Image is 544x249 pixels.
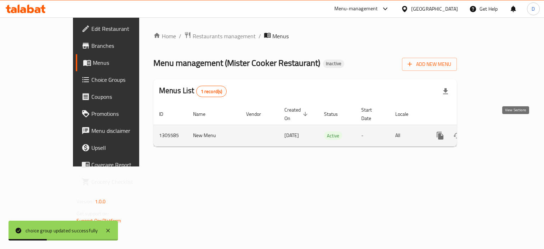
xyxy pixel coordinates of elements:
[76,139,164,156] a: Upsell
[76,37,164,54] a: Branches
[153,32,457,41] nav: breadcrumb
[449,127,466,144] button: Change Status
[324,131,342,140] div: Active
[532,5,535,13] span: D
[76,197,94,206] span: Version:
[323,60,344,68] div: Inactive
[153,55,320,71] span: Menu management ( Mister Cooker Restaurant )
[153,125,187,146] td: 1305585
[159,85,227,97] h2: Menus List
[25,227,98,234] div: choice group updated successfully
[159,110,172,118] span: ID
[76,156,164,173] a: Coverage Report
[76,88,164,105] a: Coupons
[76,216,121,225] a: Support.OpsPlatform
[193,32,256,40] span: Restaurants management
[91,126,158,135] span: Menu disclaimer
[432,127,449,144] button: more
[95,197,106,206] span: 1.0.0
[356,125,390,146] td: -
[361,106,381,123] span: Start Date
[390,125,426,146] td: All
[187,125,240,146] td: New Menu
[91,143,158,152] span: Upsell
[284,131,299,140] span: [DATE]
[324,110,347,118] span: Status
[76,105,164,122] a: Promotions
[334,5,378,13] div: Menu-management
[91,109,158,118] span: Promotions
[197,88,227,95] span: 1 record(s)
[153,32,176,40] a: Home
[184,32,256,41] a: Restaurants management
[76,173,164,190] a: Grocery Checklist
[324,132,342,140] span: Active
[76,20,164,37] a: Edit Restaurant
[395,110,418,118] span: Locale
[402,58,457,71] button: Add New Menu
[153,103,505,147] table: enhanced table
[93,58,158,67] span: Menus
[91,41,158,50] span: Branches
[426,103,505,125] th: Actions
[408,60,451,69] span: Add New Menu
[259,32,261,40] li: /
[76,54,164,71] a: Menus
[323,61,344,67] span: Inactive
[196,86,227,97] div: Total records count
[76,209,109,218] span: Get support on:
[193,110,215,118] span: Name
[179,32,181,40] li: /
[91,24,158,33] span: Edit Restaurant
[437,83,454,100] div: Export file
[411,5,458,13] div: [GEOGRAPHIC_DATA]
[284,106,310,123] span: Created On
[91,177,158,186] span: Grocery Checklist
[76,122,164,139] a: Menu disclaimer
[246,110,270,118] span: Vendor
[91,92,158,101] span: Coupons
[91,160,158,169] span: Coverage Report
[272,32,289,40] span: Menus
[91,75,158,84] span: Choice Groups
[76,71,164,88] a: Choice Groups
